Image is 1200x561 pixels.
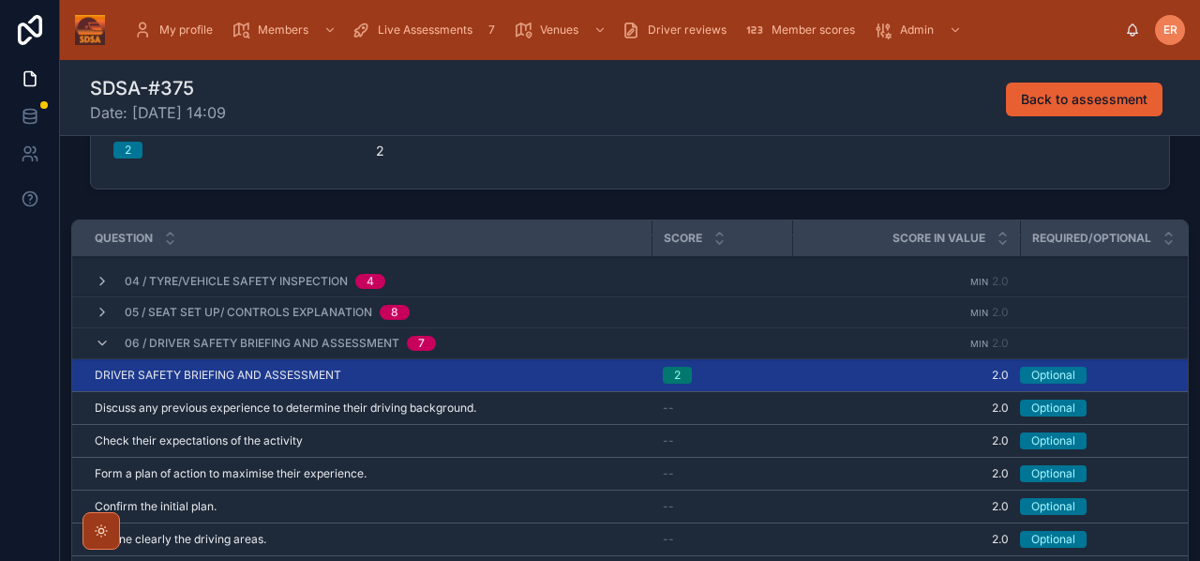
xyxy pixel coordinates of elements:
div: Optional [1031,400,1075,417]
a: 2 [663,367,781,384]
a: My profile [127,13,226,47]
img: App logo [75,15,105,45]
span: -- [663,401,674,416]
a: Live Assessments7 [346,13,508,47]
a: Driver reviews [616,13,740,47]
a: -- [663,401,781,416]
small: Min [970,339,988,349]
span: Score in value [892,231,985,246]
span: 2 [376,142,623,160]
a: Venues [508,13,616,47]
span: -- [663,466,674,481]
span: 06 / Driver Safety Briefing and Assessment [125,336,399,351]
span: 2.0 [992,336,1009,350]
div: Optional [1031,498,1075,515]
div: Optional [1031,465,1075,482]
a: Confirm the initial plan. [95,499,640,514]
span: Driver reviews [648,23,727,38]
a: 2.0 [803,532,1009,547]
span: Members [258,23,308,38]
a: -- [663,499,781,514]
span: -- [663,499,674,514]
span: Back to assessment [1021,90,1147,109]
a: 2.0 [803,499,1009,514]
span: 2.0 [992,274,1009,288]
span: Confirm the initial plan. [95,499,217,514]
a: 2.0 [803,401,1009,416]
a: DRIVER SAFETY BRIEFING AND ASSESSMENT [95,368,640,383]
a: Outline clearly the driving areas. [95,532,640,547]
div: Optional [1031,367,1075,384]
div: 4 [367,274,374,289]
a: 2.0 [803,466,1009,481]
a: Check their expectations of the activity [95,433,640,448]
a: Form a plan of action to maximise their experience. [95,466,640,481]
a: Member scores [740,13,868,47]
a: Admin [868,13,971,47]
span: Outline clearly the driving areas. [95,532,266,547]
span: Admin [900,23,934,38]
div: 2 [125,142,131,159]
a: -- [663,532,781,547]
div: scrollable content [120,9,1125,51]
a: 2.0 [803,368,1009,383]
a: Discuss any previous experience to determine their driving background. [95,401,640,416]
button: Back to assessment [1006,83,1162,116]
span: 2.0 [992,305,1009,319]
div: 8 [391,305,398,320]
span: Date: [DATE] 14:09 [90,101,226,124]
span: Venues [540,23,578,38]
small: Min [970,277,988,287]
span: Discuss any previous experience to determine their driving background. [95,401,476,416]
span: My profile [159,23,213,38]
span: Form a plan of action to maximise their experience. [95,466,367,481]
span: Check their expectations of the activity [95,433,303,448]
a: 2.0 [803,433,1009,448]
span: Member scores [772,23,855,38]
span: -- [663,532,674,547]
h1: SDSA-#375 [90,75,226,101]
div: 7 [480,19,502,41]
span: Required/Optional [1032,231,1151,246]
span: Score [664,231,702,246]
span: Live Assessments [378,23,472,38]
span: ER [1163,23,1177,38]
span: 05 / Seat Set Up/ Controls Explanation [125,305,372,320]
a: -- [663,466,781,481]
a: Members [226,13,346,47]
span: 04 / Tyre/Vehicle Safety Inspection [125,274,348,289]
div: 2 [674,367,681,384]
div: Optional [1031,531,1075,548]
span: -- [663,433,674,448]
span: Question [95,231,153,246]
div: Optional [1031,432,1075,449]
small: Min [970,308,988,318]
a: -- [663,433,781,448]
div: 7 [418,336,425,351]
span: DRIVER SAFETY BRIEFING AND ASSESSMENT [95,368,341,383]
